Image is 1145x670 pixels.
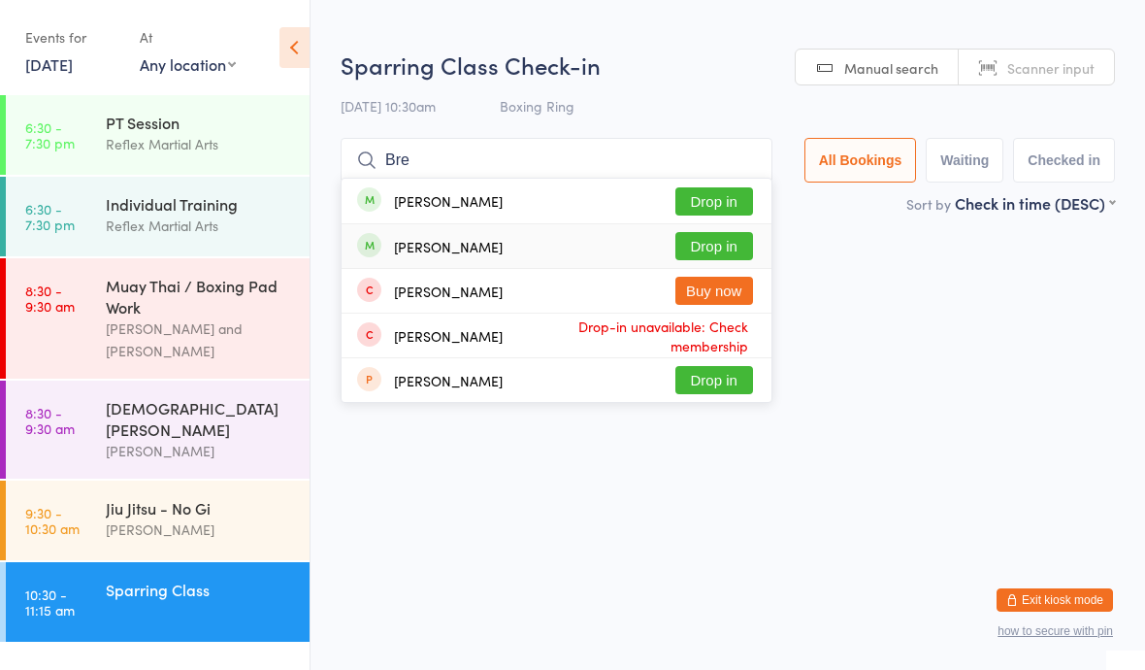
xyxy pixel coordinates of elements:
time: 8:30 - 9:30 am [25,283,75,314]
div: [PERSON_NAME] [394,284,503,299]
div: Sparring Class [106,579,293,600]
button: Drop in [675,232,753,260]
a: 6:30 -7:30 pmIndividual TrainingReflex Martial Arts [6,177,310,256]
a: 9:30 -10:30 amJiu Jitsu - No Gi[PERSON_NAME] [6,481,310,560]
label: Sort by [906,194,951,214]
button: Buy now [675,277,753,305]
h2: Sparring Class Check-in [341,49,1115,81]
span: Scanner input [1007,58,1095,78]
button: All Bookings [804,138,917,183]
div: Jiu Jitsu - No Gi [106,497,293,519]
button: Checked in [1013,138,1115,183]
button: how to secure with pin [998,624,1113,638]
a: 8:30 -9:30 am[DEMOGRAPHIC_DATA] [PERSON_NAME][PERSON_NAME] [6,381,310,479]
div: [PERSON_NAME] [106,519,293,541]
div: At [140,21,236,53]
button: Drop in [675,187,753,216]
time: 10:30 - 11:15 am [25,586,75,618]
time: 6:30 - 7:30 pm [25,119,75,151]
a: [DATE] [25,53,73,75]
a: 6:30 -7:30 pmPT SessionReflex Martial Arts [6,95,310,175]
span: [DATE] 10:30am [341,96,436,116]
div: [PERSON_NAME] [394,193,503,209]
time: 8:30 - 9:30 am [25,405,75,436]
div: Individual Training [106,193,293,215]
button: Waiting [926,138,1003,183]
div: Reflex Martial Arts [106,215,293,237]
a: 10:30 -11:15 amSparring Class [6,562,310,642]
div: Reflex Martial Arts [106,133,293,155]
div: [PERSON_NAME] [394,328,503,344]
div: Events for [25,21,120,53]
div: Any location [140,53,236,75]
time: 6:30 - 7:30 pm [25,201,75,232]
div: Muay Thai / Boxing Pad Work [106,275,293,318]
span: Manual search [844,58,938,78]
button: Exit kiosk mode [997,588,1113,612]
time: 9:30 - 10:30 am [25,505,80,536]
input: Search [341,138,772,183]
button: Drop in [675,366,753,394]
div: [PERSON_NAME] [394,373,503,388]
div: [PERSON_NAME] and [PERSON_NAME] [106,318,293,362]
div: Check in time (DESC) [955,192,1115,214]
span: Boxing Ring [500,96,574,116]
div: [PERSON_NAME] [394,239,503,254]
div: [PERSON_NAME] [106,440,293,462]
span: Drop-in unavailable: Check membership [503,312,753,360]
div: [DEMOGRAPHIC_DATA] [PERSON_NAME] [106,397,293,440]
div: PT Session [106,112,293,133]
a: 8:30 -9:30 amMuay Thai / Boxing Pad Work[PERSON_NAME] and [PERSON_NAME] [6,258,310,379]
